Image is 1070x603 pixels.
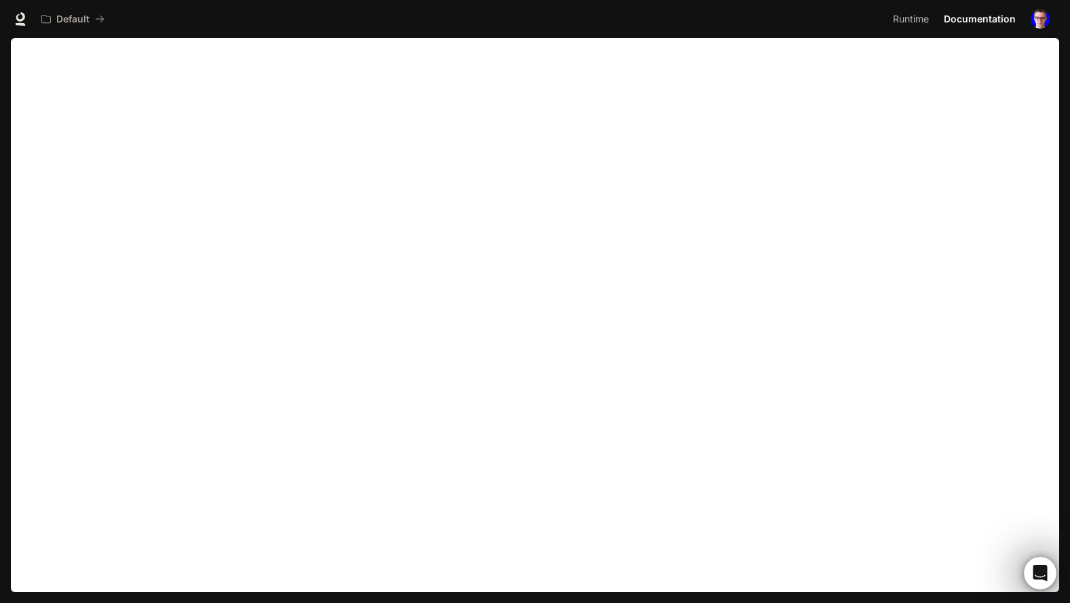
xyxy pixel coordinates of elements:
span: Documentation [944,11,1016,28]
p: Default [56,14,90,25]
a: Runtime [887,5,937,33]
iframe: Intercom live chat [1024,557,1056,589]
span: Runtime [893,11,929,28]
button: User avatar [1027,5,1054,33]
img: User avatar [1031,10,1050,29]
iframe: Documentation [11,38,1059,603]
a: Documentation [938,5,1021,33]
button: All workspaces [35,5,111,33]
